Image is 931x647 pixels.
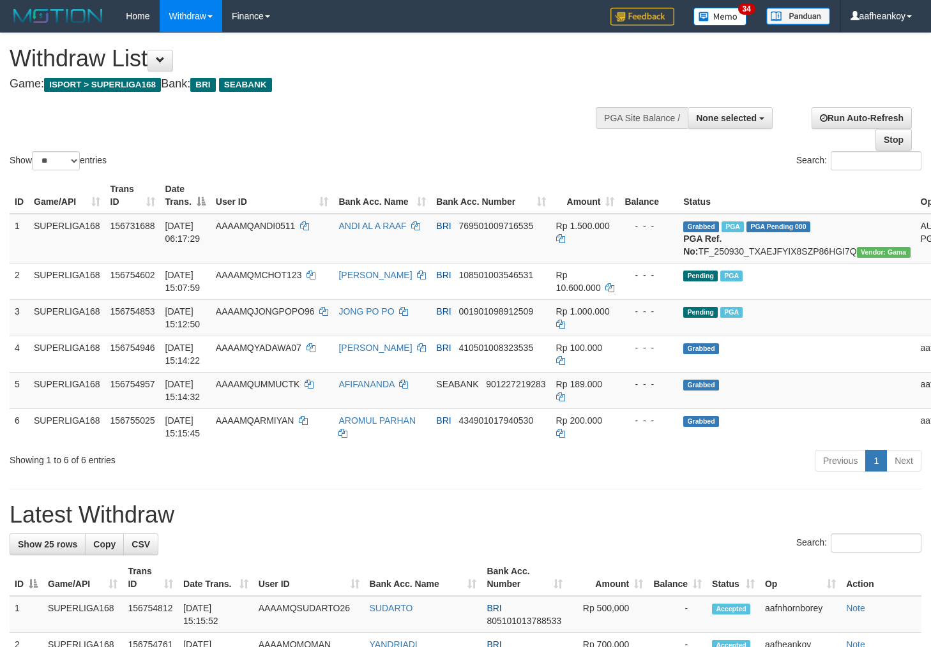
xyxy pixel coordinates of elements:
[29,263,105,299] td: SUPERLIGA168
[165,221,201,244] span: [DATE] 06:17:29
[596,107,688,129] div: PGA Site Balance /
[610,8,674,26] img: Feedback.jpg
[165,379,201,402] span: [DATE] 15:14:32
[29,299,105,336] td: SUPERLIGA168
[556,343,602,353] span: Rp 100.000
[254,560,365,596] th: User ID: activate to sort column ascending
[219,78,272,92] span: SEABANK
[760,596,841,633] td: aafnhornborey
[551,177,620,214] th: Amount: activate to sort column ascending
[865,450,887,472] a: 1
[678,177,915,214] th: Status
[796,533,921,553] label: Search:
[338,306,394,316] a: JONG PO PO
[110,379,155,389] span: 156754957
[123,560,178,596] th: Trans ID: activate to sort column ascending
[43,596,123,633] td: SUPERLIGA168
[365,560,482,596] th: Bank Acc. Name: activate to sort column ascending
[178,596,254,633] td: [DATE] 15:15:52
[110,415,155,426] span: 156755025
[216,221,296,231] span: AAAAMQANDI0511
[683,221,719,232] span: Grabbed
[683,234,722,257] b: PGA Ref. No:
[458,221,533,231] span: Copy 769501009716535 to clipboard
[648,596,707,633] td: -
[29,372,105,408] td: SUPERLIGA168
[10,46,608,71] h1: Withdraw List
[10,78,608,91] h4: Game: Bank:
[370,603,413,613] a: SUDARTO
[123,596,178,633] td: 156754812
[436,415,451,426] span: BRI
[624,219,673,232] div: - - -
[857,247,911,258] span: Vendor URL: https://trx31.1velocity.biz
[338,379,394,389] a: AFIFANANDA
[556,221,610,231] span: Rp 1.500.000
[722,221,744,232] span: Marked by aafromsomean
[110,221,155,231] span: 156731688
[32,151,80,170] select: Showentries
[683,343,719,354] span: Grabbed
[436,306,451,316] span: BRI
[556,306,610,316] span: Rp 1.000.000
[831,151,921,170] input: Search:
[431,177,550,214] th: Bank Acc. Number: activate to sort column ascending
[683,271,718,281] span: Pending
[216,306,315,316] span: AAAAMQJONGPOPO96
[486,379,545,389] span: Copy 901227219283 to clipboard
[624,269,673,281] div: - - -
[165,343,201,366] span: [DATE] 15:14:22
[254,596,365,633] td: AAAAMQSUDARTO26
[707,560,760,596] th: Status: activate to sort column ascending
[216,379,299,389] span: AAAAMQUMMUCTK
[44,78,161,92] span: ISPORT > SUPERLIGA168
[10,560,43,596] th: ID: activate to sort column descending
[831,533,921,553] input: Search:
[10,408,29,445] td: 6
[110,306,155,316] span: 156754853
[10,263,29,299] td: 2
[29,336,105,372] td: SUPERLIGA168
[487,603,501,613] span: BRI
[693,8,747,26] img: Button%20Memo.svg
[458,343,533,353] span: Copy 410501008323535 to clipboard
[846,603,865,613] a: Note
[746,221,810,232] span: PGA Pending
[886,450,921,472] a: Next
[815,450,866,472] a: Previous
[93,539,116,549] span: Copy
[796,151,921,170] label: Search:
[436,221,451,231] span: BRI
[338,270,412,280] a: [PERSON_NAME]
[110,343,155,353] span: 156754946
[841,560,921,596] th: Action
[132,539,150,549] span: CSV
[338,221,406,231] a: ANDI AL A RAAF
[436,343,451,353] span: BRI
[160,177,211,214] th: Date Trans.: activate to sort column descending
[10,502,921,528] h1: Latest Withdraw
[105,177,160,214] th: Trans ID: activate to sort column ascending
[10,596,43,633] td: 1
[683,307,718,318] span: Pending
[216,343,301,353] span: AAAAMQYADAWA07
[43,560,123,596] th: Game/API: activate to sort column ascending
[556,270,601,293] span: Rp 10.600.000
[648,560,707,596] th: Balance: activate to sort column ascending
[10,533,86,555] a: Show 25 rows
[624,378,673,390] div: - - -
[712,604,750,614] span: Accepted
[683,416,719,427] span: Grabbed
[29,214,105,264] td: SUPERLIGA168
[812,107,912,129] a: Run Auto-Refresh
[29,177,105,214] th: Game/API: activate to sort column ascending
[720,271,743,281] span: Marked by aafheankoy
[678,214,915,264] td: TF_250930_TXAEJFYIX8SZP86HGI7Q
[165,270,201,293] span: [DATE] 15:07:59
[556,415,602,426] span: Rp 200.000
[568,560,649,596] th: Amount: activate to sort column ascending
[10,214,29,264] td: 1
[458,306,533,316] span: Copy 001901098912509 to clipboard
[165,306,201,329] span: [DATE] 15:12:50
[487,616,561,626] span: Copy 805101013788533 to clipboard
